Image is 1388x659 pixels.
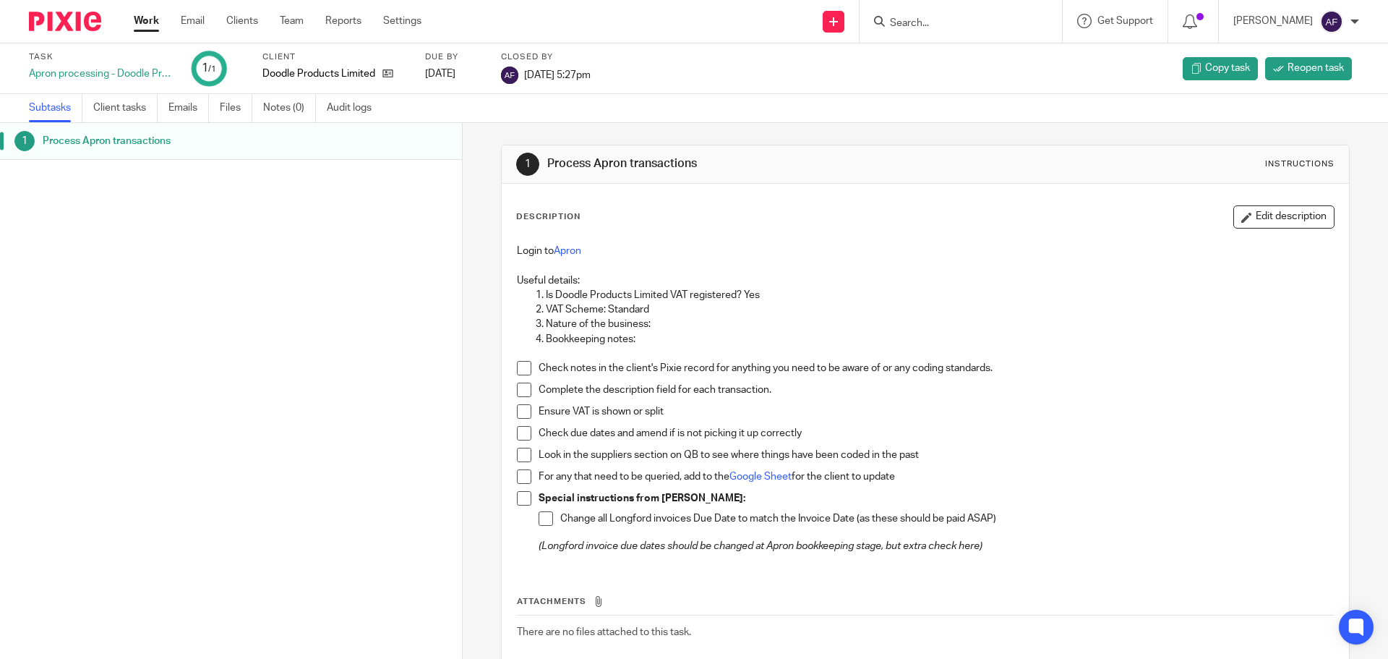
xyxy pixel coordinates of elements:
small: /1 [208,65,216,73]
a: Clients [226,14,258,28]
a: Email [181,14,205,28]
div: 1 [202,60,216,77]
p: Check notes in the client's Pixie record for anything you need to be aware of or any coding stand... [539,361,1333,375]
p: Login to [517,244,1333,258]
p: For any that need to be queried, add to the for the client to update [539,469,1333,484]
div: Apron processing - Doodle Products [29,67,173,81]
img: Pixie [29,12,101,31]
a: Settings [383,14,421,28]
p: Task completed. [1246,38,1319,53]
a: Files [220,94,252,122]
label: Due by [425,51,483,63]
h1: Process Apron transactions [547,156,956,171]
label: Task [29,51,173,63]
span: There are no files attached to this task. [517,627,691,637]
div: Instructions [1265,158,1335,170]
a: Client tasks [93,94,158,122]
a: Work [134,14,159,28]
button: Edit description [1233,205,1335,229]
a: Emails [168,94,209,122]
span: Attachments [517,598,586,605]
p: Nature of the business: [546,317,1333,331]
h1: Process Apron transactions [43,130,313,152]
a: Audit logs [327,94,382,122]
div: [DATE] [425,67,483,81]
p: Bookkeeping notes: [546,332,1333,346]
label: Client [262,51,407,63]
a: Google Sheet [729,472,792,482]
p: VAT Scheme: Standard [546,302,1333,317]
a: Notes (0) [263,94,316,122]
em: (Longford invoice due dates should be changed at Apron bookkeeping stage, but extra check here) [539,541,982,551]
p: Change all Longford invoices Due Date to match the Invoice Date (as these should be paid ASAP) [560,511,1333,526]
p: Look in the suppliers section on QB to see where things have been coded in the past [539,448,1333,462]
p: Is Doodle Products Limited VAT registered? Yes [546,288,1333,302]
a: Team [280,14,304,28]
p: Check due dates and amend if is not picking it up correctly [539,426,1333,441]
label: Closed by [501,51,591,63]
div: 1 [14,131,35,151]
a: Subtasks [29,94,82,122]
p: Ensure VAT is shown or split [539,404,1333,419]
p: Description [516,211,581,223]
a: Reports [325,14,361,28]
strong: Special instructions from [PERSON_NAME]: [539,493,745,503]
a: Apron [554,246,581,256]
p: Doodle Products Limited [262,67,375,81]
p: Useful details: [517,273,1333,288]
p: Complete the description field for each transaction. [539,383,1333,397]
img: svg%3E [1320,10,1343,33]
img: svg%3E [501,67,518,84]
span: [DATE] 5:27pm [524,69,591,80]
div: 1 [516,153,539,176]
